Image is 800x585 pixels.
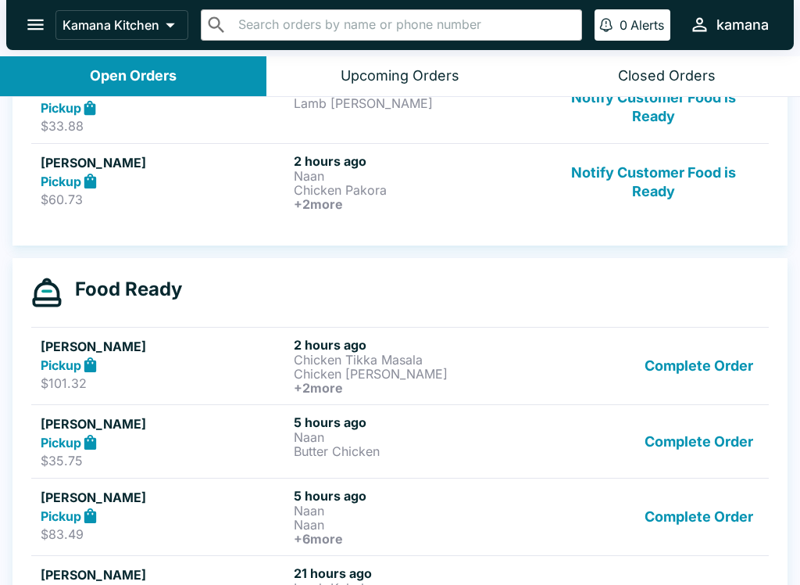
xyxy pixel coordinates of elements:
a: [PERSON_NAME]Pickup$101.322 hours agoChicken Tikka MasalaChicken [PERSON_NAME]+2moreComplete Order [31,327,769,404]
h6: 2 hours ago [294,153,541,169]
button: Complete Order [638,488,759,546]
div: Upcoming Orders [341,67,459,85]
p: $101.32 [41,375,287,391]
h6: 21 hours ago [294,565,541,581]
a: [PERSON_NAME]Pickup$60.732 hours agoNaanChicken Pakora+2moreNotify Customer Food is Ready [31,143,769,221]
div: Closed Orders [618,67,716,85]
p: Lamb [PERSON_NAME] [294,96,541,110]
a: [PERSON_NAME]Pickup$35.755 hours agoNaanButter ChickenComplete Order [31,404,769,478]
strong: Pickup [41,357,81,373]
p: Chicken [PERSON_NAME] [294,367,541,381]
div: Open Orders [90,67,177,85]
p: Kamana Kitchen [62,17,159,33]
a: [PERSON_NAME]Pickup$83.495 hours agoNaanNaan+6moreComplete Order [31,478,769,555]
button: Complete Order [638,337,759,395]
strong: Pickup [41,100,81,116]
p: $60.73 [41,192,287,207]
input: Search orders by name or phone number [234,14,575,36]
button: Notify Customer Food is Ready [548,153,759,211]
h6: 5 hours ago [294,488,541,504]
h5: [PERSON_NAME] [41,415,287,433]
h4: Food Ready [62,278,182,301]
p: Butter Chicken [294,444,541,458]
button: kamana [683,8,775,41]
h6: 2 hours ago [294,337,541,353]
button: Kamana Kitchen [55,10,188,40]
p: Naan [294,430,541,444]
h6: 5 hours ago [294,415,541,430]
p: Naan [294,518,541,532]
h5: [PERSON_NAME] [41,337,287,356]
h5: [PERSON_NAME] [41,565,287,584]
h5: [PERSON_NAME] [41,488,287,507]
a: [PERSON_NAME]Pickup$33.881 hour agoLamb [PERSON_NAME]Notify Customer Food is Ready [31,70,769,144]
p: Naan [294,169,541,183]
strong: Pickup [41,174,81,189]
p: $35.75 [41,453,287,468]
p: 0 [620,17,627,33]
p: Chicken Pakora [294,183,541,197]
p: Chicken Tikka Masala [294,353,541,367]
p: $83.49 [41,526,287,542]
p: Alerts [630,17,664,33]
h6: + 2 more [294,197,541,211]
button: Notify Customer Food is Ready [548,81,759,135]
p: Naan [294,504,541,518]
button: open drawer [16,5,55,45]
p: $33.88 [41,118,287,134]
button: Complete Order [638,415,759,468]
strong: Pickup [41,435,81,450]
div: kamana [716,16,769,34]
h5: [PERSON_NAME] [41,153,287,172]
strong: Pickup [41,508,81,524]
h6: + 2 more [294,381,541,395]
h6: + 6 more [294,532,541,546]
